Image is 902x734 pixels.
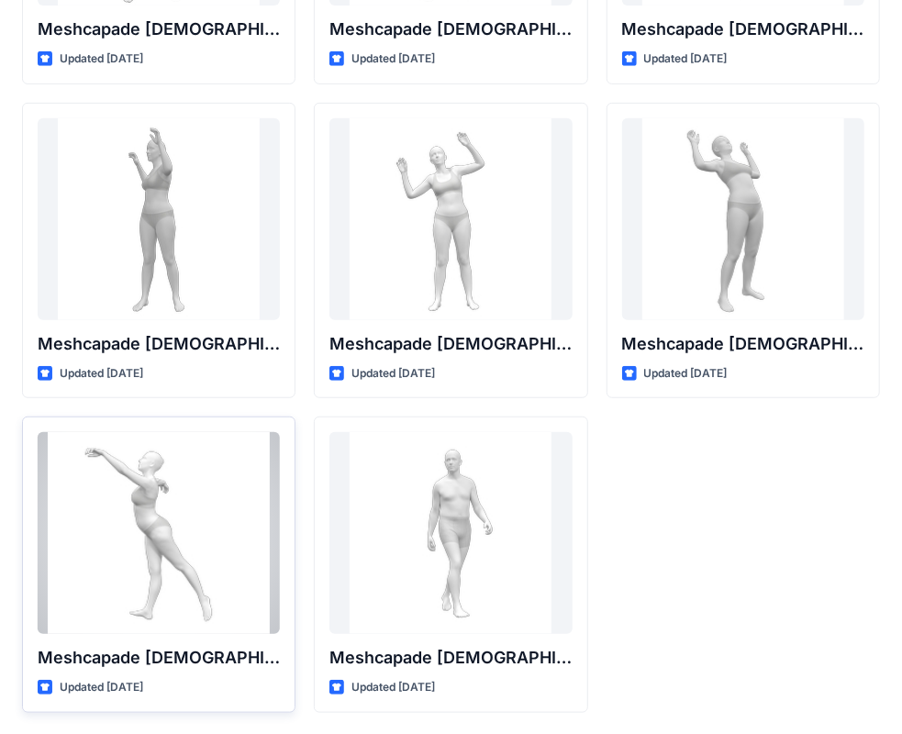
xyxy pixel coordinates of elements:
a: Meshcapade Female Stretch Side To Side Animation [38,118,280,320]
p: Meshcapade [DEMOGRAPHIC_DATA] Bend Side To Side Animation [329,17,572,42]
p: Meshcapade [DEMOGRAPHIC_DATA] Bend Forward To Back Animation [622,17,864,42]
p: Updated [DATE] [644,50,728,69]
a: Meshcapade Female Ballet Animation [38,432,280,634]
p: Meshcapade [DEMOGRAPHIC_DATA] Bend Side to Side Animation [329,331,572,357]
p: Updated [DATE] [351,364,435,384]
a: Meshcapade Female Bend Side to Side Animation [329,118,572,320]
p: Meshcapade [DEMOGRAPHIC_DATA] Runway [329,645,572,671]
p: Updated [DATE] [60,678,143,697]
p: Meshcapade [DEMOGRAPHIC_DATA] Bend Forward to Back Animation [622,331,864,357]
p: Meshcapade [DEMOGRAPHIC_DATA] Ballet Animation [38,645,280,671]
a: Meshcapade Female Bend Forward to Back Animation [622,118,864,320]
p: Updated [DATE] [644,364,728,384]
p: Meshcapade [DEMOGRAPHIC_DATA] Stretch Side To Side Animation [38,17,280,42]
p: Updated [DATE] [60,364,143,384]
p: Updated [DATE] [351,678,435,697]
p: Meshcapade [DEMOGRAPHIC_DATA] Stretch Side To Side Animation [38,331,280,357]
a: Meshcapade Male Runway [329,432,572,634]
p: Updated [DATE] [60,50,143,69]
p: Updated [DATE] [351,50,435,69]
